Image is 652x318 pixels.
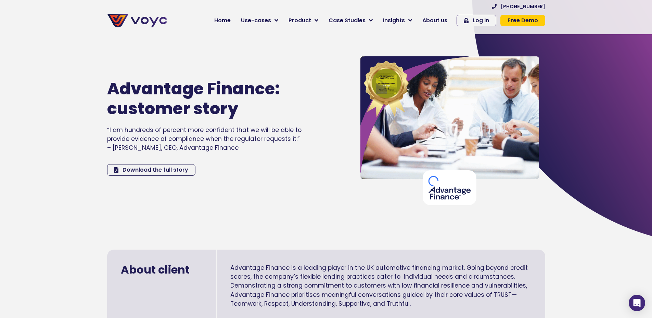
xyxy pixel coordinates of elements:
h1: Advantage Finance: customer story [107,79,282,118]
a: Download the full story [107,164,195,176]
span: Insights [383,16,405,25]
span: Case Studies [329,16,366,25]
span: Free Demo [508,18,538,23]
a: Free Demo [500,15,545,26]
span: Download the full story [123,167,188,173]
h2: About client [121,263,203,276]
span: Advantage Finance is a leading player in the UK automotive financing market. Going beyond credit ... [230,264,528,308]
a: Case Studies [323,14,378,27]
div: Open Intercom Messenger [629,295,645,311]
span: Product [289,16,311,25]
span: About us [422,16,447,25]
a: Use-cases [236,14,283,27]
a: Insights [378,14,417,27]
span: Log In [473,18,489,23]
span: [PHONE_NUMBER] [501,4,545,9]
span: “I am hundreds of percent more confident that we will be able to provide evidence of compliance w... [107,126,302,152]
img: advantage finance logo [423,170,476,205]
a: [PHONE_NUMBER] [492,4,545,9]
span: Use-cases [241,16,271,25]
img: voyc-full-logo [107,14,167,27]
a: About us [417,14,452,27]
a: Log In [457,15,496,26]
a: Home [209,14,236,27]
a: Product [283,14,323,27]
span: Home [214,16,231,25]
